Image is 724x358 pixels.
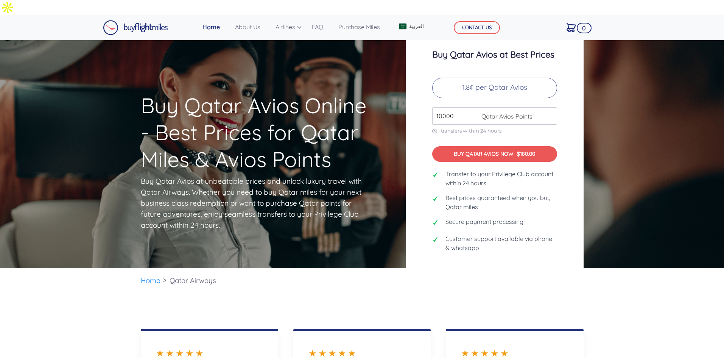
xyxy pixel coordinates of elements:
span: ✓ [432,234,440,245]
a: العربية [396,19,426,33]
span: ✓ [432,217,440,228]
span: Best prices guaranteed when you buy Qatar miles [445,193,557,211]
a: Home [199,19,223,34]
span: Customer support available via phone & whatsapp [445,234,557,252]
a: Airlines [272,19,300,34]
button: BUY QATAR AVIOS NOW -$180.00 [432,146,557,162]
p: transfers within 24 hours [432,128,557,134]
span: ✓ [432,193,440,205]
h3: Buy Qatar Avios at Best Prices [432,50,557,59]
p: 1.8¢ per Qatar Avios [432,78,557,98]
img: Buy Flight Miles Logo [103,20,168,35]
a: Purchase Miles [335,19,383,34]
img: Cart [567,23,576,32]
p: Buy Qatar Avios at unbeatable prices and unlock luxury travel with Qatar Airways. Whether you nee... [141,176,364,231]
span: ✓ [432,169,440,181]
a: Buy Flight Miles Logo [103,18,168,37]
h1: Buy Qatar Avios Online - Best Prices for Qatar Miles & Avios Points [141,49,376,173]
a: 0 [564,19,579,35]
a: Home [141,276,160,285]
span: Transfer to your Privilege Club account within 24 hours [445,169,557,188]
img: Arabic [399,23,406,29]
span: 0 [577,23,592,33]
span: $180.00 [517,150,535,157]
span: Qatar Avios Points [478,112,532,121]
a: FAQ [309,19,326,34]
a: About Us [232,19,263,34]
li: Qatar Airways [166,268,220,293]
button: CONTACT US [454,21,500,34]
span: العربية [409,22,424,30]
span: Secure payment processing [445,217,523,226]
